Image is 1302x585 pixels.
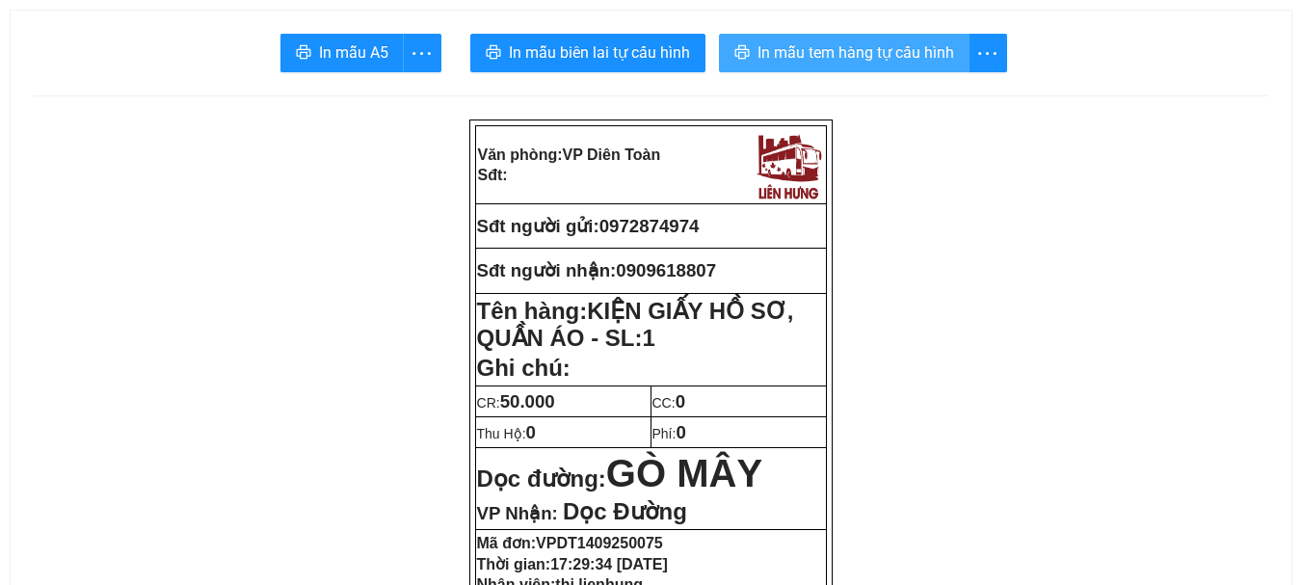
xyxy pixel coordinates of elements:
button: printerIn mẫu A5 [280,34,404,72]
button: more [969,34,1007,72]
strong: Sđt người nhận: [477,260,617,280]
span: 0909618807 [616,260,716,280]
span: printer [296,44,311,63]
strong: Dọc đường: [477,465,763,492]
span: Phí: [652,426,686,441]
span: 0972874974 [599,216,700,236]
strong: Văn phòng: [478,146,661,163]
span: In mẫu tem hàng tự cấu hình [757,40,954,65]
span: printer [734,44,750,63]
span: Thu Hộ: [477,426,536,441]
button: printerIn mẫu tem hàng tự cấu hình [719,34,970,72]
span: 50.000 [500,391,555,412]
span: CC: [652,395,686,411]
span: VP Nhận: [477,503,558,523]
span: VP Diên Toàn [563,146,661,163]
span: printer [486,44,501,63]
span: Dọc Đường [563,498,687,524]
strong: Phiếu gửi hàng [79,104,210,124]
span: GÒ MÂY [606,452,762,494]
strong: SĐT gửi: [141,137,265,151]
span: 0 [526,422,536,442]
span: 17:29:34 [DATE] [550,556,668,572]
span: KIỆN GIẤY HỒ SƠ, QUẦN ÁO - SL: [477,298,794,351]
strong: Tên hàng: [477,298,794,351]
strong: Mã đơn: [477,535,663,551]
button: more [403,34,441,72]
span: In mẫu A5 [319,40,388,65]
span: Ghi chú: [477,355,571,381]
strong: Sđt người gửi: [477,216,599,236]
span: CR: [477,395,555,411]
span: more [404,41,440,66]
span: In mẫu biên lai tự cấu hình [509,40,690,65]
strong: Thời gian: [477,556,668,572]
span: VPDT1409250075 [536,535,663,551]
strong: VP: 77 [GEOGRAPHIC_DATA], [GEOGRAPHIC_DATA] [7,34,204,96]
span: 0972874974 [194,137,265,151]
img: logo [207,13,282,93]
span: more [970,41,1006,66]
span: 0 [676,391,685,412]
strong: Nhà xe Liên Hưng [7,10,159,30]
strong: Sđt: [478,167,508,183]
span: 0 [676,422,685,442]
img: logo [752,128,825,201]
button: printerIn mẫu biên lai tự cấu hình [470,34,705,72]
strong: Người gửi: [7,137,69,151]
span: 1 [643,325,655,351]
